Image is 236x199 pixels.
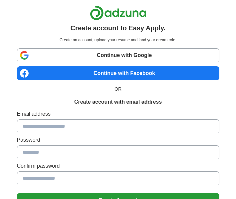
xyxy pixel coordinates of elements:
label: Confirm password [17,162,219,170]
h1: Create account to Easy Apply. [71,23,166,33]
label: Password [17,136,219,144]
img: Adzuna logo [90,5,146,20]
a: Continue with Google [17,48,219,62]
label: Email address [17,110,219,118]
span: OR [111,86,125,93]
a: Continue with Facebook [17,66,219,80]
p: Create an account, upload your resume and land your dream role. [18,37,218,43]
h1: Create account with email address [74,98,162,106]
